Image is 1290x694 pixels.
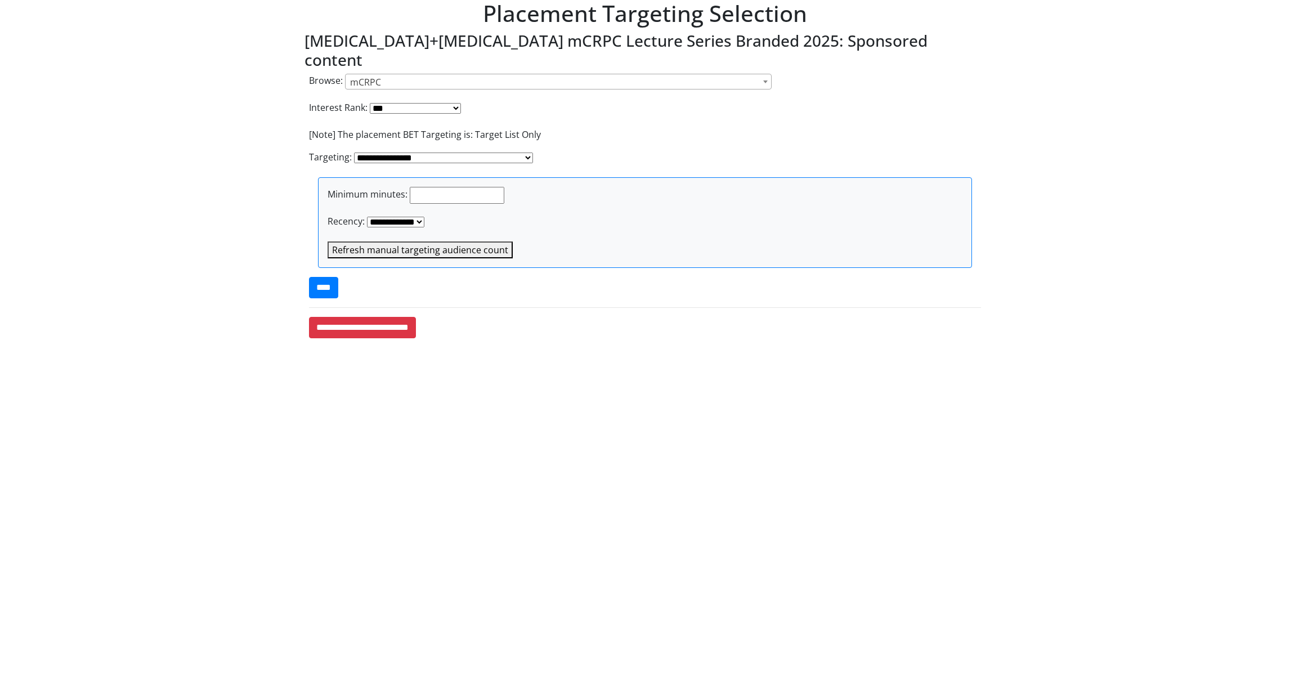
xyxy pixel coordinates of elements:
[309,101,368,114] label: Interest Rank:
[309,74,343,87] label: Browse:
[346,74,771,90] span: mCRPC
[350,76,381,88] span: mCRPC
[345,74,772,89] span: mCRPC
[328,187,407,201] label: Minimum minutes:
[328,241,513,258] button: Refresh manual targeting audience count
[328,214,365,228] label: Recency:
[304,32,986,69] h3: [MEDICAL_DATA]+[MEDICAL_DATA] mCRPC Lecture Series Branded 2025: Sponsored content
[309,150,352,164] label: Targeting:
[309,128,981,141] p: [Note] The placement BET Targeting is: Target List Only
